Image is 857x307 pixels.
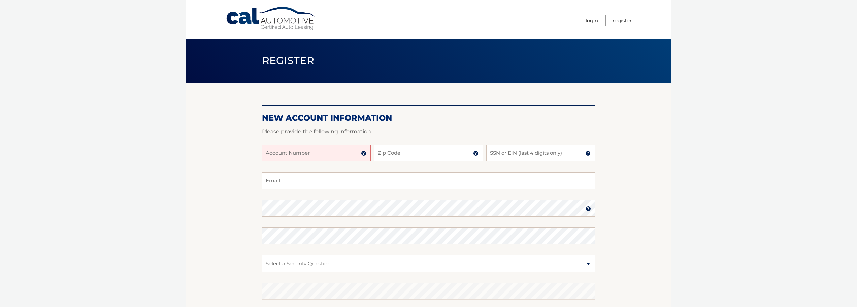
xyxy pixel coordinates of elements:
[361,151,366,156] img: tooltip.svg
[613,15,632,26] a: Register
[586,206,591,211] img: tooltip.svg
[586,15,598,26] a: Login
[262,145,371,161] input: Account Number
[374,145,483,161] input: Zip Code
[262,54,315,67] span: Register
[585,151,591,156] img: tooltip.svg
[262,172,595,189] input: Email
[226,7,317,31] a: Cal Automotive
[262,127,595,136] p: Please provide the following information.
[473,151,479,156] img: tooltip.svg
[262,113,595,123] h2: New Account Information
[486,145,595,161] input: SSN or EIN (last 4 digits only)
